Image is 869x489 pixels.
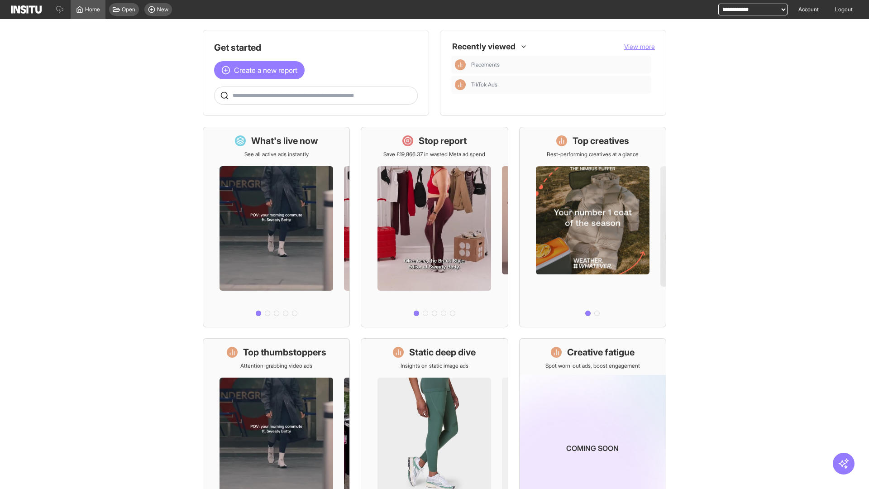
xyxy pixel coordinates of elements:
button: View more [624,42,655,51]
h1: Get started [214,41,418,54]
div: Insights [455,79,466,90]
span: Home [85,6,100,13]
span: TikTok Ads [471,81,648,88]
img: Logo [11,5,42,14]
span: Open [122,6,135,13]
span: Placements [471,61,500,68]
p: Save £19,866.37 in wasted Meta ad spend [383,151,485,158]
a: Stop reportSave £19,866.37 in wasted Meta ad spend [361,127,508,327]
button: Create a new report [214,61,305,79]
span: View more [624,43,655,50]
div: Insights [455,59,466,70]
h1: Stop report [419,134,467,147]
span: Placements [471,61,648,68]
span: TikTok Ads [471,81,497,88]
h1: What's live now [251,134,318,147]
h1: Top creatives [573,134,629,147]
h1: Top thumbstoppers [243,346,326,359]
h1: Static deep dive [409,346,476,359]
p: Insights on static image ads [401,362,468,369]
p: See all active ads instantly [244,151,309,158]
a: Top creativesBest-performing creatives at a glance [519,127,666,327]
p: Best-performing creatives at a glance [547,151,639,158]
span: New [157,6,168,13]
p: Attention-grabbing video ads [240,362,312,369]
a: What's live nowSee all active ads instantly [203,127,350,327]
span: Create a new report [234,65,297,76]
